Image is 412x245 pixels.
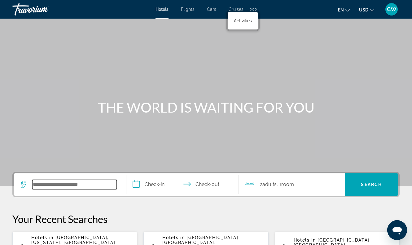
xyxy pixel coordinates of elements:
a: Hotels [156,7,169,12]
button: Extra navigation items [250,4,257,14]
iframe: Button to launch messaging window [387,220,407,240]
span: Room [281,181,294,187]
span: CW [387,6,397,12]
span: Hotels in [294,238,316,243]
span: , 1 [277,180,294,189]
a: Flights [181,7,195,12]
button: Change language [338,5,350,14]
a: Cruises [229,7,243,12]
a: Cars [207,7,216,12]
span: Hotels in [31,235,54,240]
button: Change currency [359,5,374,14]
button: Search [345,173,398,196]
div: Search widget [14,173,398,196]
a: Activities [231,15,255,26]
span: Hotels in [162,235,185,240]
button: Check in and out dates [126,173,239,196]
button: User Menu [384,3,400,16]
span: 2 [260,180,277,189]
span: Adults [262,181,277,187]
span: USD [359,7,368,12]
span: Search [361,182,382,187]
p: Your Recent Searches [12,213,400,225]
button: Travelers: 2 adults, 0 children [239,173,345,196]
span: en [338,7,344,12]
a: Travorium [12,1,74,17]
h1: THE WORLD IS WAITING FOR YOU [90,99,322,115]
span: Activities [234,18,252,23]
